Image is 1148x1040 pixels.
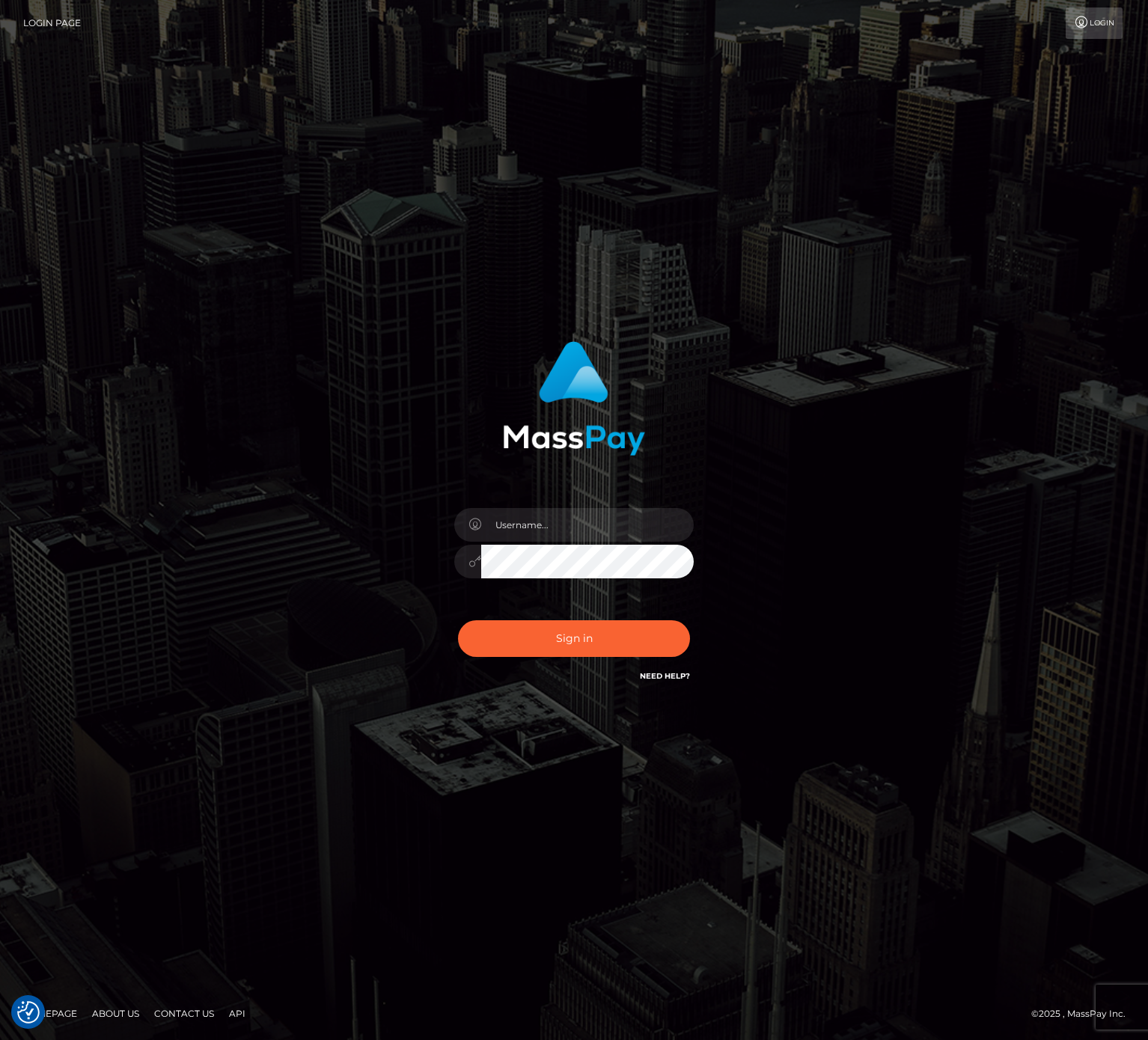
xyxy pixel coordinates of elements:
a: Contact Us [148,1002,220,1025]
button: Sign in [458,620,690,657]
input: Username... [481,508,694,542]
button: Consent Preferences [17,1001,40,1024]
a: Login [1066,7,1123,39]
a: Need Help? [640,671,690,681]
a: Login Page [23,7,81,39]
img: Revisit consent button [17,1001,40,1024]
a: About Us [86,1002,145,1025]
div: © 2025 , MassPay Inc. [1031,1006,1137,1022]
a: API [223,1002,251,1025]
a: Homepage [16,1002,83,1025]
img: MassPay Login [503,341,645,456]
